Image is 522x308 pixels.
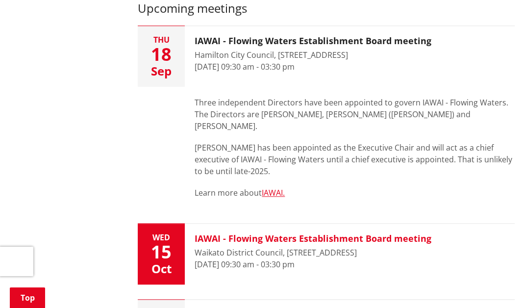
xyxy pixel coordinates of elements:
[195,49,431,61] div: Hamilton City Council, [STREET_ADDRESS]
[138,224,515,284] button: Wed 15 Oct IAWAI - Flowing Waters Establishment Board meeting Waikato District Council, [STREET_A...
[195,233,431,244] h3: IAWAI - Flowing Waters Establishment Board meeting
[138,46,185,63] div: 18
[195,36,431,47] h3: IAWAI - Flowing Waters Establishment Board meeting
[10,287,45,308] a: Top
[138,263,185,275] div: Oct
[195,187,515,199] p: Learn more about
[138,26,515,87] button: Thu 18 Sep IAWAI - Flowing Waters Establishment Board meeting Hamilton City Council, [STREET_ADDR...
[138,65,185,77] div: Sep
[262,187,285,198] a: IAWAI.
[138,243,185,261] div: 15
[138,1,515,16] h3: Upcoming meetings
[195,247,431,258] div: Waikato District Council, [STREET_ADDRESS]
[195,142,515,177] p: [PERSON_NAME] has been appointed as the Executive Chair and will act as a chief executive of IAWA...
[477,267,512,302] iframe: Messenger Launcher
[195,259,295,270] time: [DATE] 09:30 am - 03:30 pm
[195,97,515,132] p: Three independent Directors have been appointed to govern IAWAI - Flowing Waters. The Directors a...
[138,36,185,44] div: Thu
[195,61,295,72] time: [DATE] 09:30 am - 03:30 pm
[138,233,185,241] div: Wed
